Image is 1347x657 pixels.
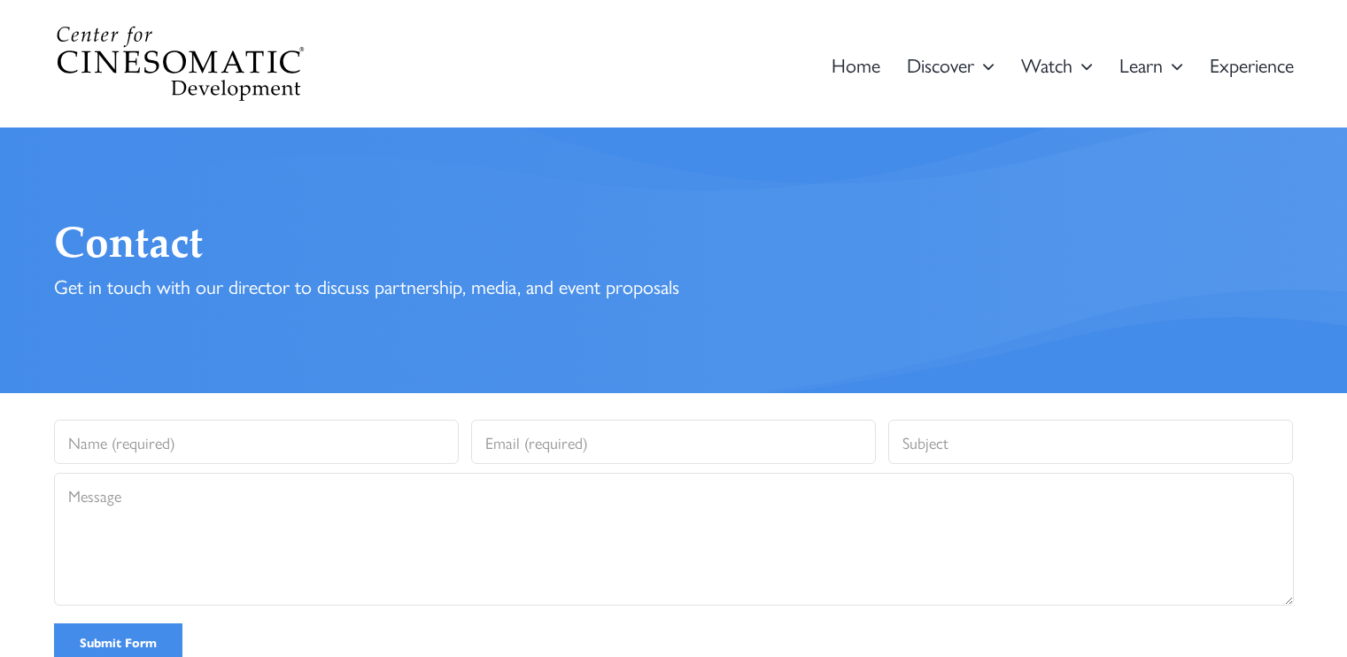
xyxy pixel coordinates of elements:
[907,55,974,74] span: Dis­cov­er
[888,420,1293,464] input: Subject
[471,420,876,464] input: Email (required)
[1119,55,1163,74] span: Learn
[54,274,807,299] h3: Get in touch with our director to discuss partnership, media, and event proposals
[54,473,1294,606] textarea: Message
[1210,55,1294,74] span: Expe­ri­ence
[1021,55,1072,74] span: Watch
[54,222,807,274] h1: Con­tact
[54,420,459,464] input: Name (required)
[54,25,305,103] img: Center For Cinesomatic Development Logo
[832,55,880,74] span: Home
